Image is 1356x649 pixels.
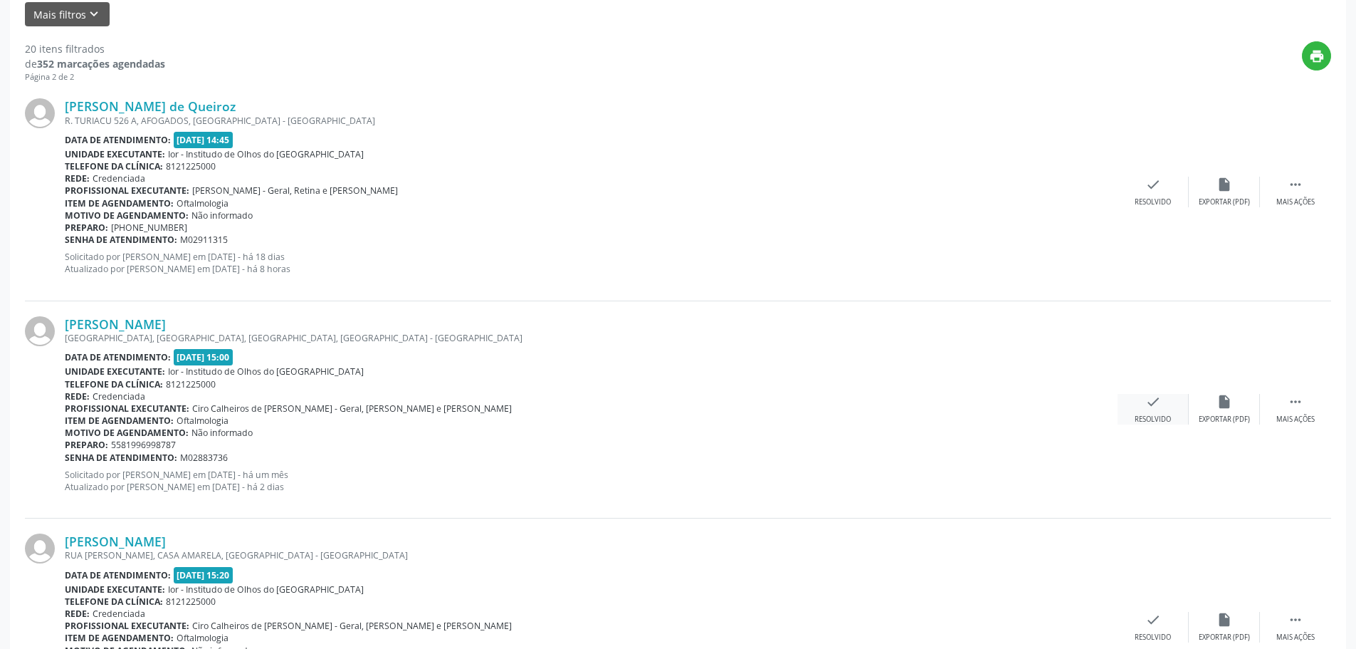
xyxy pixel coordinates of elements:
[168,148,364,160] span: Ior - Institudo de Olhos do [GEOGRAPHIC_DATA]
[166,378,216,390] span: 8121225000
[65,403,189,415] b: Profissional executante:
[93,608,145,620] span: Credenciada
[25,534,55,564] img: img
[1216,394,1232,410] i: insert_drive_file
[1276,633,1315,643] div: Mais ações
[1199,633,1250,643] div: Exportar (PDF)
[1276,415,1315,425] div: Mais ações
[65,620,189,632] b: Profissional executante:
[192,185,398,197] span: [PERSON_NAME] - Geral, Retina e [PERSON_NAME]
[86,6,102,22] i: keyboard_arrow_down
[65,134,171,146] b: Data de atendimento:
[25,98,55,128] img: img
[166,160,216,172] span: 8121225000
[180,234,228,246] span: M02911315
[65,197,174,209] b: Item de agendamento:
[65,98,236,114] a: [PERSON_NAME] de Queiroz
[25,41,165,56] div: 20 itens filtrados
[65,316,166,332] a: [PERSON_NAME]
[65,160,163,172] b: Telefone da clínica:
[65,148,165,160] b: Unidade executante:
[1216,612,1232,628] i: insert_drive_file
[65,365,165,378] b: Unidade executante:
[1288,612,1303,628] i: 
[1145,394,1161,410] i: check
[1135,415,1171,425] div: Resolvido
[1135,633,1171,643] div: Resolvido
[177,632,228,644] span: Oftalmologia
[191,209,253,222] span: Não informado
[65,439,108,451] b: Preparo:
[65,251,1118,275] p: Solicitado por [PERSON_NAME] em [DATE] - há 18 dias Atualizado por [PERSON_NAME] em [DATE] - há 8...
[166,596,216,608] span: 8121225000
[1276,197,1315,207] div: Mais ações
[25,71,165,83] div: Página 2 de 2
[93,172,145,185] span: Credenciada
[65,390,90,403] b: Rede:
[1309,48,1325,64] i: print
[65,534,166,549] a: [PERSON_NAME]
[1288,394,1303,410] i: 
[65,608,90,620] b: Rede:
[65,222,108,234] b: Preparo:
[65,583,165,596] b: Unidade executante:
[65,332,1118,344] div: [GEOGRAPHIC_DATA], [GEOGRAPHIC_DATA], [GEOGRAPHIC_DATA], [GEOGRAPHIC_DATA] - [GEOGRAPHIC_DATA]
[65,549,1118,561] div: RUA [PERSON_NAME], CASA AMARELA, [GEOGRAPHIC_DATA] - [GEOGRAPHIC_DATA]
[1288,177,1303,192] i: 
[180,452,228,464] span: M02883736
[65,415,174,427] b: Item de agendamento:
[37,57,165,71] strong: 352 marcações agendadas
[65,185,189,197] b: Profissional executante:
[65,234,177,246] b: Senha de atendimento:
[168,365,364,378] span: Ior - Institudo de Olhos do [GEOGRAPHIC_DATA]
[65,378,163,390] b: Telefone da clínica:
[177,415,228,427] span: Oftalmologia
[1135,197,1171,207] div: Resolvido
[65,452,177,464] b: Senha de atendimento:
[25,2,110,27] button: Mais filtroskeyboard_arrow_down
[1216,177,1232,192] i: insert_drive_file
[1199,415,1250,425] div: Exportar (PDF)
[1302,41,1331,71] button: print
[111,439,176,451] span: 5581996998787
[1199,197,1250,207] div: Exportar (PDF)
[93,390,145,403] span: Credenciada
[65,469,1118,493] p: Solicitado por [PERSON_NAME] em [DATE] - há um mês Atualizado por [PERSON_NAME] em [DATE] - há 2 ...
[65,115,1118,127] div: R. TURIACU 526 A, AFOGADOS, [GEOGRAPHIC_DATA] - [GEOGRAPHIC_DATA]
[174,349,233,365] span: [DATE] 15:00
[1145,612,1161,628] i: check
[174,567,233,583] span: [DATE] 15:20
[111,222,187,234] span: [PHONE_NUMBER]
[65,172,90,185] b: Rede:
[192,403,512,415] span: Ciro Calheiros de [PERSON_NAME] - Geral, [PERSON_NAME] e [PERSON_NAME]
[25,316,55,346] img: img
[177,197,228,209] span: Oftalmologia
[65,569,171,581] b: Data de atendimento:
[65,596,163,608] b: Telefone da clínica:
[168,583,364,596] span: Ior - Institudo de Olhos do [GEOGRAPHIC_DATA]
[25,56,165,71] div: de
[192,620,512,632] span: Ciro Calheiros de [PERSON_NAME] - Geral, [PERSON_NAME] e [PERSON_NAME]
[65,209,189,222] b: Motivo de agendamento:
[1145,177,1161,192] i: check
[65,427,189,439] b: Motivo de agendamento:
[191,427,253,439] span: Não informado
[174,132,233,148] span: [DATE] 14:45
[65,632,174,644] b: Item de agendamento:
[65,351,171,363] b: Data de atendimento:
